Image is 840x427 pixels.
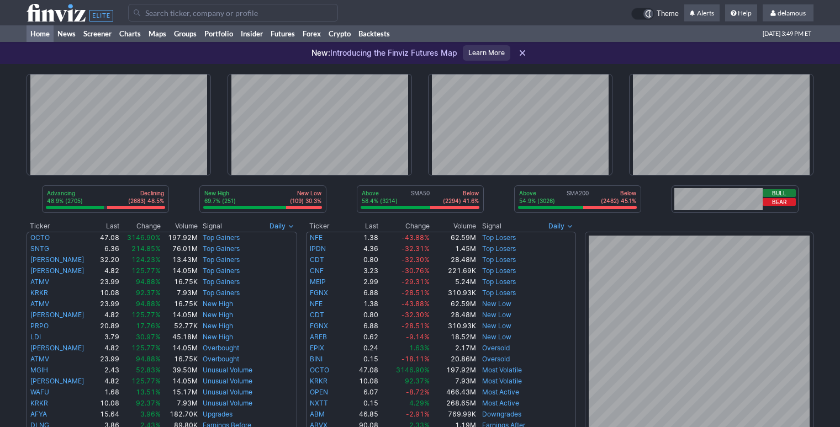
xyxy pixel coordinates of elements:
td: 5.24M [430,276,476,287]
a: AREB [310,333,327,341]
td: 10.08 [342,376,379,387]
a: Most Active [482,388,519,396]
a: Alerts [684,4,720,22]
a: New Low [482,322,511,330]
p: New Low [290,189,321,197]
td: 39.50M [161,365,198,376]
td: 20.89 [96,321,120,332]
a: Top Losers [482,233,516,242]
div: SMA200 [518,189,637,206]
td: 1.38 [342,232,379,243]
td: 14.05M [161,343,198,354]
p: Below [443,189,479,197]
td: 2.43 [96,365,120,376]
a: IPDN [310,244,326,253]
td: 7.93M [161,398,198,409]
td: 16.75K [161,298,198,309]
a: Crypto [325,25,355,42]
span: 125.77% [131,266,161,275]
td: 10.08 [96,287,120,298]
a: New High [203,322,233,330]
td: 1.45M [430,243,476,254]
td: 0.15 [342,398,379,409]
button: Signals interval [267,221,297,232]
a: New Low [482,311,511,319]
a: OPEN [310,388,328,396]
a: Top Gainers [203,255,240,264]
th: Volume [430,221,476,232]
span: -29.31% [401,277,430,286]
th: Last [342,221,379,232]
a: New High [203,333,233,341]
a: News [54,25,80,42]
a: CDT [310,255,324,264]
td: 7.93M [430,376,476,387]
a: KRKR [30,399,48,407]
a: Top Gainers [203,277,240,286]
a: PRPO [30,322,49,330]
p: Declining [128,189,164,197]
a: Unusual Volume [203,366,252,374]
a: KRKR [310,377,327,385]
a: Help [725,4,757,22]
a: New Low [482,333,511,341]
span: 94.88% [136,355,161,363]
span: 3146.90% [127,233,161,242]
p: Below [601,189,636,197]
span: 52.83% [136,366,161,374]
p: 69.7% (251) [204,197,236,205]
td: 268.65M [430,398,476,409]
a: Futures [267,25,299,42]
td: 32.20 [96,254,120,265]
td: 7.93M [161,287,198,298]
a: Most Volatile [482,366,522,374]
a: Overbought [203,344,239,352]
a: Top Gainers [203,244,240,253]
a: WAFU [30,388,49,396]
span: -43.88% [401,233,430,242]
a: Top Gainers [203,233,240,242]
td: 23.99 [96,298,120,309]
span: -28.51% [401,322,430,330]
a: Insider [237,25,267,42]
td: 45.18M [161,332,198,343]
span: 3146.90% [396,366,430,374]
td: 4.82 [96,376,120,387]
a: OCTO [30,233,50,242]
td: 47.08 [96,232,120,243]
a: [PERSON_NAME] [30,255,84,264]
td: 15.64 [96,409,120,420]
a: Unusual Volume [203,399,252,407]
a: NFE [310,300,323,308]
a: Top Losers [482,255,516,264]
td: 14.05M [161,376,198,387]
span: -18.11% [401,355,430,363]
button: Signals interval [546,221,576,232]
a: Oversold [482,344,510,352]
a: Unusual Volume [203,388,252,396]
p: 48.9% (2705) [47,197,83,205]
span: 125.77% [131,377,161,385]
th: Last [96,221,120,232]
a: [PERSON_NAME] [30,311,84,319]
span: -9.14% [406,333,430,341]
span: 92.37% [136,289,161,297]
td: 4.82 [96,343,120,354]
td: 2.99 [342,276,379,287]
th: Ticker [306,221,342,232]
td: 1.68 [96,387,120,398]
span: 92.37% [405,377,430,385]
a: Most Active [482,399,519,407]
a: Downgrades [482,410,521,418]
span: -28.51% [401,289,430,297]
td: 3.23 [342,265,379,276]
a: FGNX [310,289,328,297]
td: 52.77K [161,321,198,332]
span: 125.77% [131,311,161,319]
span: -2.91% [406,410,430,418]
a: [PERSON_NAME] [30,344,84,352]
a: New High [203,300,233,308]
a: ATMV [30,300,49,308]
a: Top Gainers [203,289,240,297]
span: Signal [482,222,501,231]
